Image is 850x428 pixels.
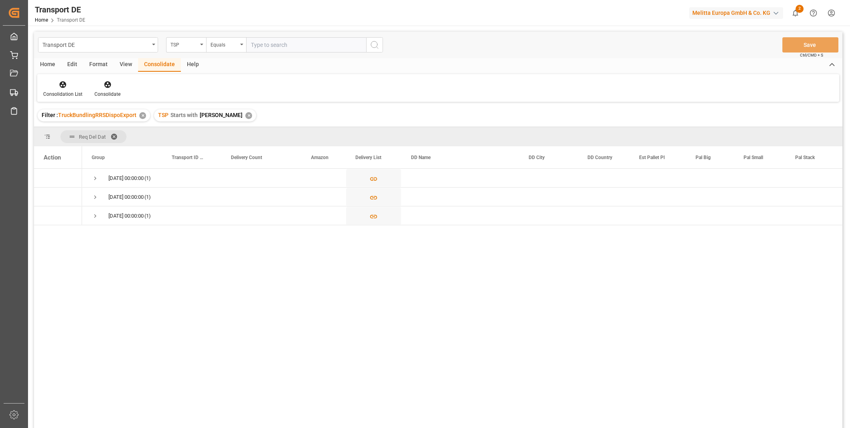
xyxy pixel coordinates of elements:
span: Transport ID Logward [172,155,204,160]
span: DD City [529,155,545,160]
span: 2 [796,5,804,13]
div: [DATE] 00:00:00 [108,188,144,206]
button: Help Center [804,4,822,22]
div: Melitta Europa GmbH & Co. KG [689,7,783,19]
span: TruckBundlingRRSDispoExport [58,112,136,118]
span: DD Country [587,155,612,160]
span: Pal Stack [795,155,815,160]
span: Filter : [42,112,58,118]
input: Type to search [246,37,366,52]
div: Home [34,58,61,72]
span: Starts with [170,112,198,118]
button: open menu [206,37,246,52]
div: TSP [170,39,198,48]
div: Transport DE [35,4,85,16]
span: Delivery Count [231,155,262,160]
button: search button [366,37,383,52]
div: Edit [61,58,83,72]
span: (1) [144,169,151,188]
span: Pal Big [696,155,711,160]
div: Format [83,58,114,72]
button: open menu [166,37,206,52]
span: Req Del Dat [79,134,106,140]
div: Consolidate [138,58,181,72]
a: Home [35,17,48,23]
span: Amazon [311,155,329,160]
span: Group [92,155,105,160]
div: Action [44,154,61,161]
span: TSP [158,112,168,118]
div: Transport DE [42,39,149,49]
span: Delivery List [355,155,381,160]
span: (1) [144,188,151,206]
span: Pal Small [744,155,763,160]
div: Press SPACE to select this row. [34,188,82,206]
span: Est Pallet Pl [639,155,665,160]
div: Consolidate [94,91,120,98]
span: Ctrl/CMD + S [800,52,823,58]
div: [DATE] 00:00:00 [108,207,144,225]
div: ✕ [245,112,252,119]
div: ✕ [139,112,146,119]
div: Help [181,58,205,72]
div: [DATE] 00:00:00 [108,169,144,188]
button: show 2 new notifications [786,4,804,22]
div: Consolidation List [43,91,82,98]
button: Save [782,37,838,52]
button: open menu [38,37,158,52]
div: View [114,58,138,72]
div: Equals [210,39,238,48]
span: [PERSON_NAME] [200,112,243,118]
span: (1) [144,207,151,225]
button: Melitta Europa GmbH & Co. KG [689,5,786,20]
span: DD Name [411,155,431,160]
div: Press SPACE to select this row. [34,169,82,188]
div: Press SPACE to select this row. [34,206,82,225]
